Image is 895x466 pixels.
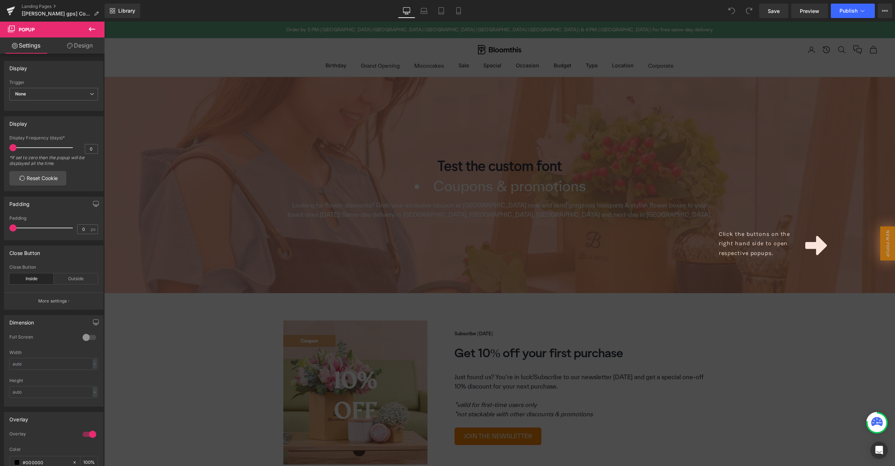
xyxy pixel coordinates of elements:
[9,197,30,207] div: Padding
[91,227,97,232] span: px
[104,22,895,466] iframe: To enrich screen reader interactions, please activate Accessibility in Grammarly extension settings
[9,265,98,270] div: Close Button
[9,61,27,71] div: Display
[800,7,819,15] span: Preview
[776,205,791,239] span: New Popup
[9,447,98,452] div: Color
[22,11,91,17] span: [[PERSON_NAME] gps] Coupons
[742,4,756,18] button: Redo
[54,273,98,284] div: Outside
[9,386,98,398] input: auto
[415,4,433,18] a: Laptop
[9,350,98,355] div: Width
[9,378,98,383] div: Height
[9,135,98,140] div: Display Frequency (days)*
[725,4,739,18] button: Undo
[9,80,98,85] div: Trigger
[791,4,828,18] a: Preview
[9,358,98,370] input: auto
[768,7,780,15] span: Save
[831,4,875,18] button: Publish
[9,216,98,221] div: Padding
[9,334,75,342] div: Full Screen
[9,431,75,439] div: Overlay
[9,273,54,284] div: Inside
[118,8,135,14] span: Library
[93,387,97,397] div: -
[9,246,40,256] div: Close Button
[22,4,105,9] a: Landing Pages
[450,4,467,18] a: Mobile
[105,4,140,18] a: New Library
[398,4,415,18] a: Desktop
[9,412,28,422] div: Overlay
[878,4,892,18] button: More
[433,4,450,18] a: Tablet
[38,298,67,304] p: More settings
[9,315,34,326] div: Dimension
[15,91,26,97] b: None
[19,27,35,32] span: Popup
[839,8,858,14] span: Publish
[54,37,106,54] a: Design
[9,171,66,185] a: Reset Cookie
[615,209,686,235] span: Click the buttons on the right hand side to open respective popups.
[9,117,27,127] div: Display
[9,155,98,171] div: *If set to zero then the popup will be displayed all the time.​
[870,442,888,459] div: Open Intercom Messenger
[93,359,97,369] div: -
[4,292,103,309] button: More settings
